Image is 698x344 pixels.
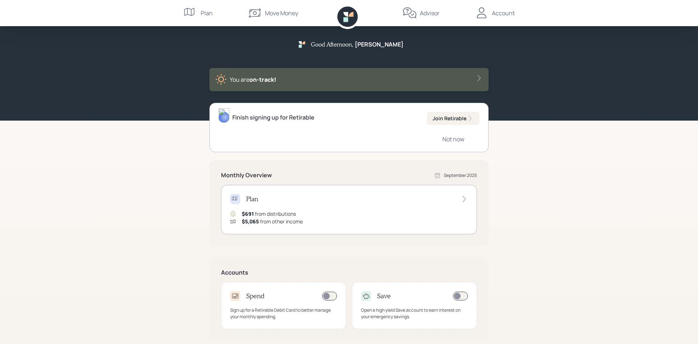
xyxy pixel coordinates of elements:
[242,210,296,218] div: from distributions
[355,41,404,48] h5: [PERSON_NAME]
[433,115,474,122] div: Join Retirable
[246,292,265,300] h4: Spend
[249,76,276,84] span: on‑track!
[218,108,229,123] img: treva-nostdahl-headshot.png
[492,9,515,17] div: Account
[221,172,272,179] h5: Monthly Overview
[230,75,276,84] div: You are
[232,113,314,122] div: Finish signing up for Retirable
[242,210,254,217] span: $691
[201,9,213,17] div: Plan
[444,172,477,179] div: September 2025
[311,41,353,48] h5: Good Afternoon ,
[230,307,337,320] div: Sign up for a Retirable Debit Card to better manage your monthly spending.
[361,307,468,320] div: Open a high yield Save account to earn interest on your emergency savings.
[246,195,258,203] h4: Plan
[420,9,440,17] div: Advisor
[215,74,227,85] img: sunny-XHVQM73Q.digested.png
[427,112,480,125] button: Join Retirable
[221,269,477,276] h5: Accounts
[242,218,259,225] span: $5,065
[442,135,464,143] div: Not now
[265,9,298,17] div: Move Money
[242,218,303,225] div: from other income
[377,292,391,300] h4: Save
